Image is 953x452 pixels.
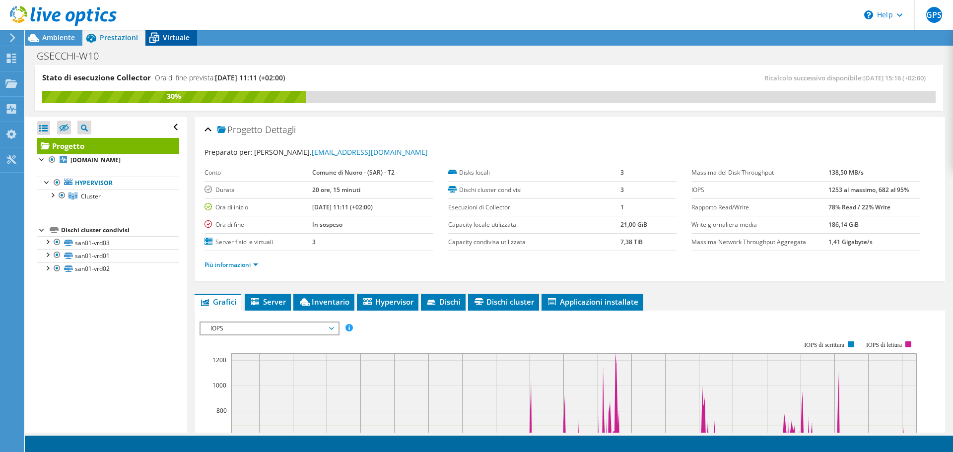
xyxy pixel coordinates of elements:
[864,10,873,19] svg: \n
[37,249,179,262] a: san01-vrd01
[37,236,179,249] a: san01-vrd03
[200,297,236,307] span: Grafici
[212,356,226,364] text: 1200
[691,185,828,195] label: IOPS
[205,323,333,334] span: IOPS
[155,72,285,83] h4: Ora di fine prevista:
[312,203,373,211] b: [DATE] 11:11 (+02:00)
[764,73,931,82] span: Ricalcolo successivo disponibile:
[217,125,263,135] span: Progetto
[298,297,349,307] span: Inventario
[828,186,909,194] b: 1253 al massimo, 682 al 95%
[204,220,312,230] label: Ora di fine
[81,192,101,200] span: Cluster
[37,262,179,275] a: san01-vrd02
[691,202,828,212] label: Rapporto Read/Write
[620,203,624,211] b: 1
[828,220,859,229] b: 186,14 GiB
[828,203,890,211] b: 78% Read / 22% Write
[37,138,179,154] a: Progetto
[312,168,395,177] b: Comune di Nuoro - (SAR) - T2
[620,186,624,194] b: 3
[926,7,942,23] span: GPS
[250,297,286,307] span: Server
[312,147,428,157] a: [EMAIL_ADDRESS][DOMAIN_NAME]
[37,190,179,202] a: Cluster
[100,33,138,42] span: Prestazioni
[61,224,179,236] div: Dischi cluster condivisi
[215,73,285,82] span: [DATE] 11:11 (+02:00)
[204,168,312,178] label: Conto
[426,297,461,307] span: Dischi
[828,168,864,177] b: 138,50 MB/s
[42,91,306,102] div: 30%
[265,124,296,135] span: Dettagli
[448,168,620,178] label: Disks locali
[204,202,312,212] label: Ora di inizio
[37,177,179,190] a: Hypervisor
[163,33,190,42] span: Virtuale
[32,51,114,62] h1: GSECCHI-W10
[620,220,647,229] b: 21,00 GiB
[448,202,620,212] label: Esecuzioni di Collector
[620,168,624,177] b: 3
[42,33,75,42] span: Ambiente
[863,73,926,82] span: [DATE] 15:16 (+02:00)
[204,185,312,195] label: Durata
[212,381,226,389] text: 1000
[448,220,620,230] label: Capacity locale utilizzata
[37,154,179,167] a: [DOMAIN_NAME]
[70,156,121,164] b: [DOMAIN_NAME]
[204,237,312,247] label: Server fisici e virtuali
[254,147,428,157] span: [PERSON_NAME],
[312,220,342,229] b: In sospeso
[312,186,360,194] b: 20 ore, 15 minuti
[546,297,638,307] span: Applicazioni installate
[473,297,534,307] span: Dischi cluster
[691,168,828,178] label: Massima del Disk Throughput
[216,406,227,415] text: 800
[448,237,620,247] label: Capacity condivisa utilizzata
[691,237,828,247] label: Massima Network Throughput Aggregata
[204,147,253,157] label: Preparato per:
[691,220,828,230] label: Write giornaliera media
[236,431,306,439] text: 95° percentile = 682 IOPS
[805,341,845,348] text: IOPS di scrittura
[620,238,643,246] b: 7,38 TiB
[216,432,227,440] text: 600
[312,238,316,246] b: 3
[362,297,413,307] span: Hypervisor
[866,341,902,348] text: IOPS di lettura
[828,238,873,246] b: 1,41 Gigabyte/s
[448,185,620,195] label: Dischi cluster condivisi
[204,260,258,269] a: Più informazioni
